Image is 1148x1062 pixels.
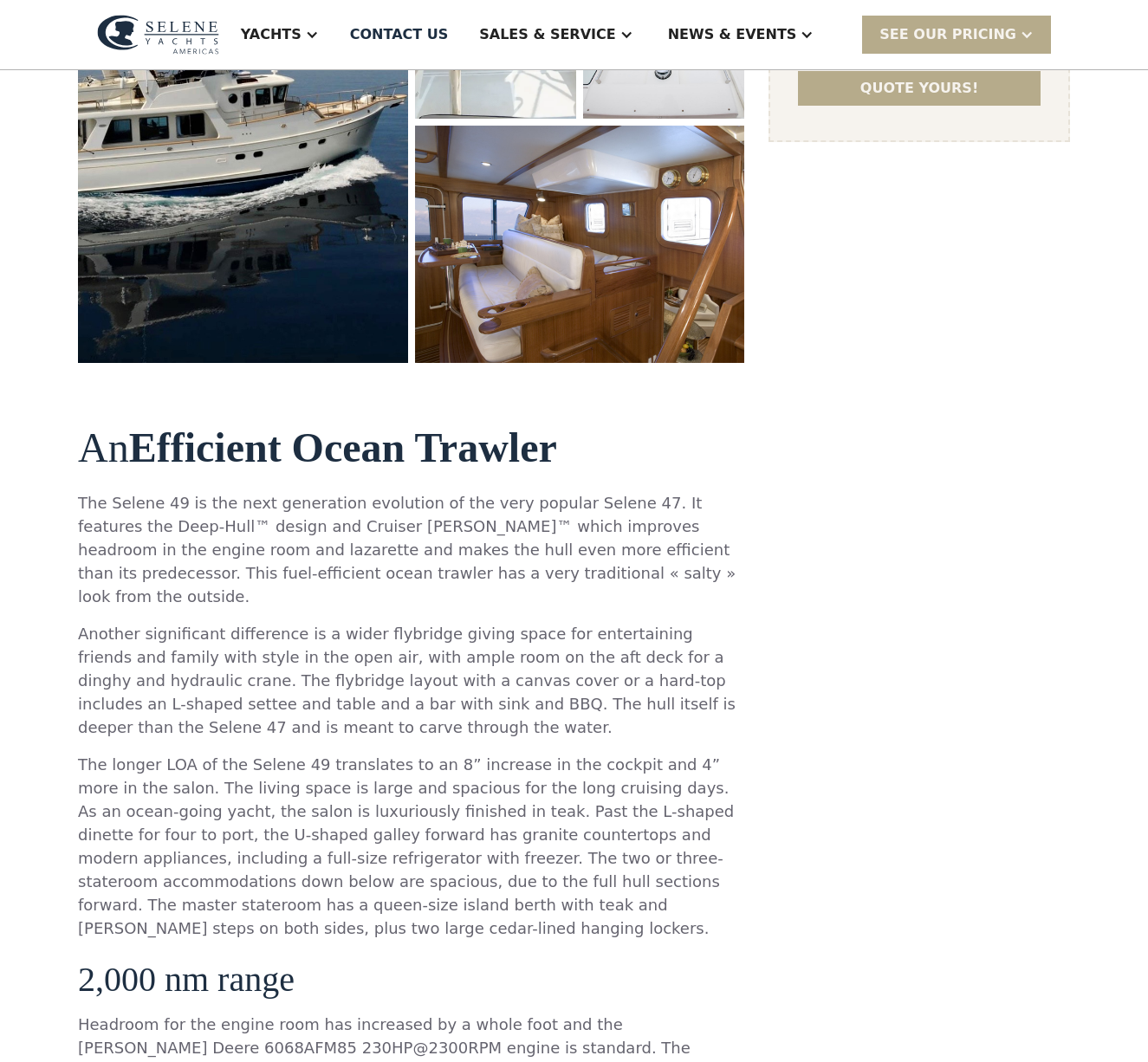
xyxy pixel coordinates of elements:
div: Sales & Service [479,24,615,45]
h2: An [78,425,744,471]
div: Contact US [350,24,449,45]
a: Quote yours! [798,71,1041,106]
img: logo [97,15,219,55]
div: Yachts [241,24,302,45]
a: open lightbox [415,126,745,362]
div: News & EVENTS [668,24,797,45]
div: SEE Our Pricing [879,24,1016,45]
p: The longer LOA of the Selene 49 translates to an 8” increase in the cockpit and 4” more in the sa... [78,753,744,940]
h3: 2,000 nm range [78,961,744,999]
p: Another significant difference is a wider flybridge giving space for entertaining friends and fam... [78,622,744,739]
p: The Selene 49 is the next generation evolution of the very popular Selene 47. It features the Dee... [78,491,744,608]
strong: Efficient Ocean Trawler [129,424,557,470]
div: SEE Our Pricing [862,16,1051,53]
img: 50 foot motor yacht [415,126,745,362]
